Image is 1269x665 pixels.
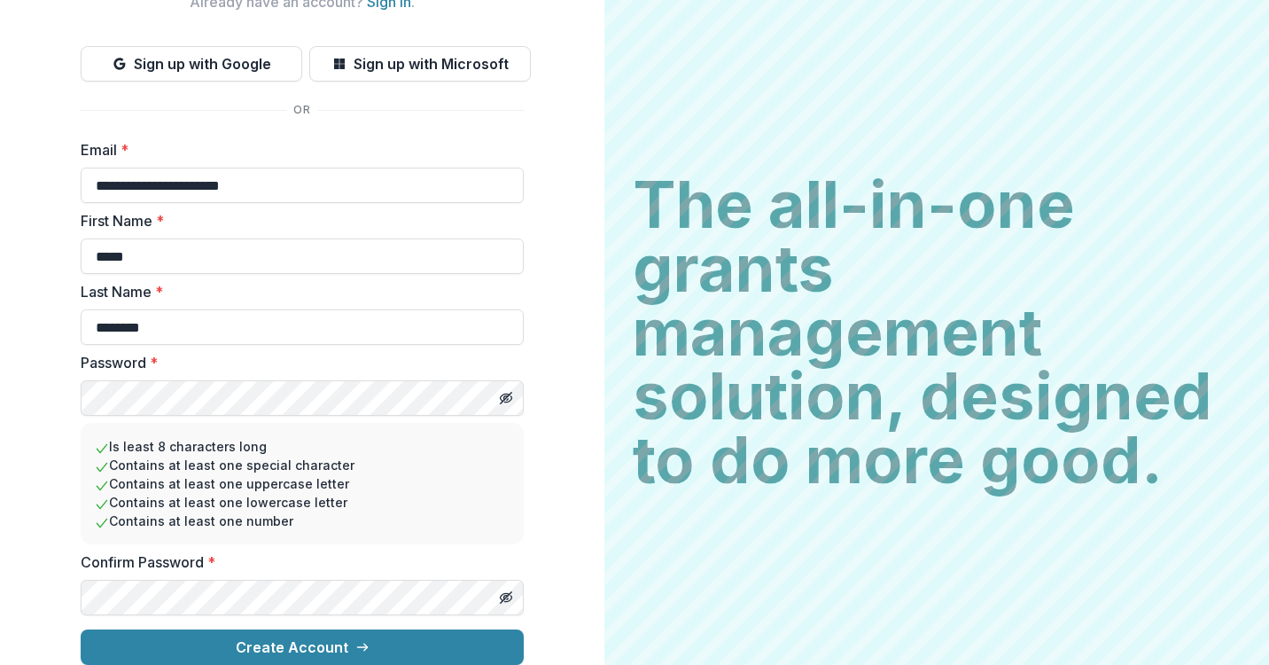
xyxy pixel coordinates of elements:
label: Email [81,139,513,160]
label: Confirm Password [81,552,513,573]
button: Sign up with Google [81,46,302,82]
li: Contains at least one special character [95,456,510,474]
li: Contains at least one uppercase letter [95,474,510,493]
label: Last Name [81,281,513,302]
li: Contains at least one lowercase letter [95,493,510,512]
label: Password [81,352,513,373]
label: First Name [81,210,513,231]
li: Contains at least one number [95,512,510,530]
button: Toggle password visibility [492,384,520,412]
li: Is least 8 characters long [95,437,510,456]
button: Create Account [81,630,524,665]
button: Toggle password visibility [492,583,520,612]
button: Sign up with Microsoft [309,46,531,82]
